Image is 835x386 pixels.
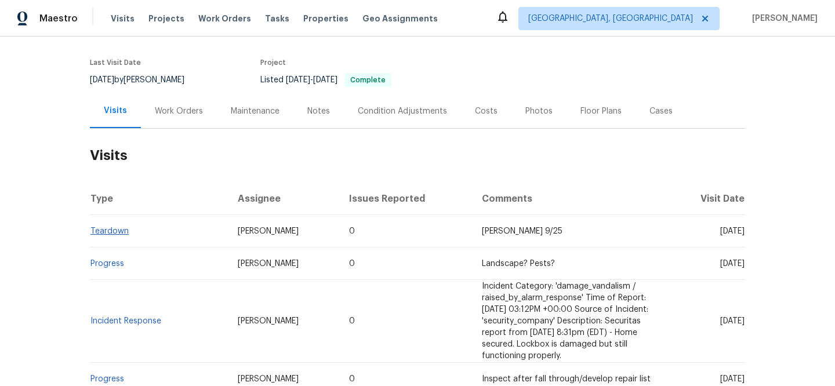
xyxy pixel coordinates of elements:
[228,183,340,215] th: Assignee
[238,375,299,383] span: [PERSON_NAME]
[313,76,337,84] span: [DATE]
[90,375,124,383] a: Progress
[307,105,330,117] div: Notes
[198,13,251,24] span: Work Orders
[39,13,78,24] span: Maestro
[525,105,553,117] div: Photos
[669,183,745,215] th: Visit Date
[720,375,745,383] span: [DATE]
[720,317,745,325] span: [DATE]
[238,227,299,235] span: [PERSON_NAME]
[90,73,198,87] div: by [PERSON_NAME]
[286,76,310,84] span: [DATE]
[231,105,279,117] div: Maintenance
[90,227,129,235] a: Teardown
[303,13,348,24] span: Properties
[238,317,299,325] span: [PERSON_NAME]
[90,129,745,183] h2: Visits
[238,260,299,268] span: [PERSON_NAME]
[475,105,498,117] div: Costs
[265,14,289,23] span: Tasks
[90,260,124,268] a: Progress
[104,105,127,116] div: Visits
[148,13,184,24] span: Projects
[346,77,390,83] span: Complete
[580,105,622,117] div: Floor Plans
[90,183,228,215] th: Type
[482,375,651,383] span: Inspect after fall through/develop repair list
[286,76,337,84] span: -
[340,183,473,215] th: Issues Reported
[260,59,286,66] span: Project
[349,375,355,383] span: 0
[90,76,114,84] span: [DATE]
[649,105,673,117] div: Cases
[358,105,447,117] div: Condition Adjustments
[260,76,391,84] span: Listed
[349,260,355,268] span: 0
[747,13,818,24] span: [PERSON_NAME]
[90,317,161,325] a: Incident Response
[482,260,555,268] span: Landscape? Pests?
[111,13,135,24] span: Visits
[528,13,693,24] span: [GEOGRAPHIC_DATA], [GEOGRAPHIC_DATA]
[482,227,562,235] span: [PERSON_NAME] 9/25
[90,59,141,66] span: Last Visit Date
[482,282,648,360] span: Incident Category: 'damage_vandalism / raised_by_alarm_response' Time of Report: [DATE] 03:12PM +...
[155,105,203,117] div: Work Orders
[720,260,745,268] span: [DATE]
[362,13,438,24] span: Geo Assignments
[720,227,745,235] span: [DATE]
[349,317,355,325] span: 0
[473,183,669,215] th: Comments
[349,227,355,235] span: 0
